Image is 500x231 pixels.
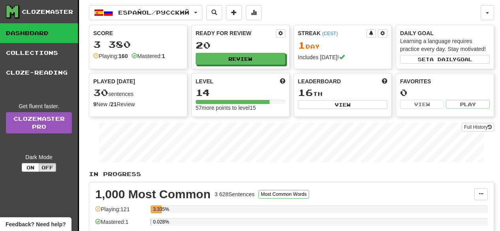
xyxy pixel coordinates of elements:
span: Open feedback widget [6,220,66,228]
div: Learning a language requires practice every day. Stay motivated! [400,37,490,53]
strong: 21 [111,101,117,107]
div: 20 [196,40,285,50]
div: Dark Mode [6,153,72,161]
div: Playing: 121 [95,205,147,218]
button: Most Common Words [258,190,309,199]
div: New / Review [93,100,183,108]
button: Review [196,53,285,65]
strong: 9 [93,101,96,107]
button: More stats [246,5,262,20]
button: Full History [462,123,494,131]
button: Español/Русский [89,5,202,20]
button: Add sentence to collection [226,5,242,20]
div: Streak [298,29,367,37]
div: 0 [400,88,490,98]
div: Mastered: 1 [95,218,147,231]
span: Level [196,77,213,85]
div: 3.335% [153,205,162,213]
div: Mastered: [132,52,165,60]
div: Daily Goal [400,29,490,37]
a: ClozemasterPro [6,112,72,133]
span: 1 [298,39,306,51]
div: sentences [93,88,183,98]
button: Off [39,163,56,172]
button: Play [446,100,490,109]
span: This week in points, UTC [382,77,387,85]
div: Playing: [93,52,128,60]
div: Includes [DATE]! [298,53,388,61]
span: 30 [93,87,108,98]
button: On [22,163,39,172]
span: Played [DATE] [93,77,135,85]
a: (CEST) [322,31,338,36]
span: 16 [298,87,313,98]
button: Seta dailygoal [400,55,490,64]
button: Search sentences [206,5,222,20]
span: Español / Русский [118,9,189,16]
p: In Progress [89,170,494,178]
div: Ready for Review [196,29,276,37]
div: 3 628 Sentences [215,190,255,198]
div: Score [93,29,183,37]
div: Clozemaster [22,8,73,16]
strong: 160 [119,53,128,59]
strong: 1 [162,53,165,59]
button: View [298,100,388,109]
div: Get fluent faster. [6,102,72,110]
span: a daily [430,56,457,62]
button: View [400,100,444,109]
div: Day [298,40,388,51]
span: Score more points to level up [280,77,285,85]
div: 14 [196,88,285,98]
div: 3 380 [93,39,183,49]
div: 57 more points to level 15 [196,104,285,112]
span: Leaderboard [298,77,341,85]
div: th [298,88,388,98]
div: 1,000 Most Common [95,188,211,200]
div: Favorites [400,77,490,85]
